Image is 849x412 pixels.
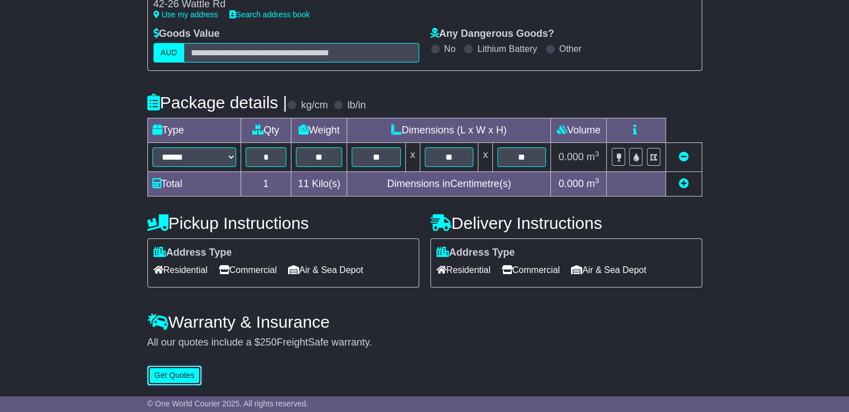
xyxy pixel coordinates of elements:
[241,171,291,196] td: 1
[147,313,702,331] h4: Warranty & Insurance
[298,178,309,189] span: 11
[347,171,551,196] td: Dimensions in Centimetre(s)
[229,10,310,19] a: Search address book
[219,261,277,279] span: Commercial
[154,247,232,259] label: Address Type
[595,150,599,158] sup: 3
[587,151,599,162] span: m
[154,261,208,279] span: Residential
[502,261,560,279] span: Commercial
[147,366,202,385] button: Get Quotes
[405,142,420,171] td: x
[154,28,220,40] label: Goods Value
[679,151,689,162] a: Remove this item
[551,118,607,142] td: Volume
[147,93,287,112] h4: Package details |
[430,28,554,40] label: Any Dangerous Goods?
[147,171,241,196] td: Total
[147,214,419,232] h4: Pickup Instructions
[288,261,363,279] span: Air & Sea Depot
[241,118,291,142] td: Qty
[154,43,185,63] label: AUD
[679,178,689,189] a: Add new item
[260,337,277,348] span: 250
[437,261,491,279] span: Residential
[437,247,515,259] label: Address Type
[147,337,702,349] div: All our quotes include a $ FreightSafe warranty.
[347,99,366,112] label: lb/in
[571,261,646,279] span: Air & Sea Depot
[301,99,328,112] label: kg/cm
[291,118,347,142] td: Weight
[154,10,218,19] a: Use my address
[559,44,582,54] label: Other
[559,178,584,189] span: 0.000
[559,151,584,162] span: 0.000
[147,118,241,142] td: Type
[291,171,347,196] td: Kilo(s)
[430,214,702,232] h4: Delivery Instructions
[444,44,455,54] label: No
[478,142,493,171] td: x
[147,399,309,408] span: © One World Courier 2025. All rights reserved.
[477,44,537,54] label: Lithium Battery
[595,176,599,185] sup: 3
[587,178,599,189] span: m
[347,118,551,142] td: Dimensions (L x W x H)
